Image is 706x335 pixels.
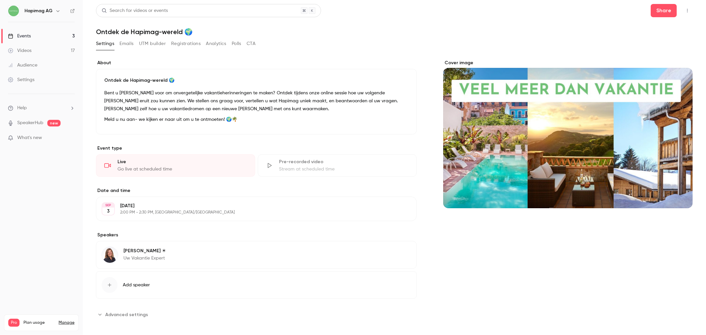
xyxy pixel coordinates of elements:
button: Settings [96,38,114,49]
div: Karen ☀[PERSON_NAME] ☀Uw Vakantie Expert [96,241,417,269]
button: Advanced settings [96,309,152,320]
button: Add speaker [96,271,417,299]
div: Stream at scheduled time [279,166,409,172]
p: Uw Vakantie Expert [123,255,166,262]
label: Cover image [443,60,693,66]
button: Analytics [206,38,226,49]
button: Polls [232,38,241,49]
p: 3 [107,208,110,215]
button: Share [651,4,677,17]
p: Bent u [PERSON_NAME] voor om onvergetelijke vakantieherinneringen te maken? Ontdek tijdens onze o... [104,89,408,113]
p: Event type [96,145,417,152]
label: About [96,60,417,66]
section: Cover image [443,60,693,208]
li: help-dropdown-opener [8,105,75,112]
h6: Hapimag AG [24,8,53,14]
span: Add speaker [123,282,150,288]
p: [PERSON_NAME] ☀ [123,248,166,254]
div: Live [118,159,247,165]
p: [DATE] [120,203,382,209]
div: Settings [8,76,34,83]
span: What's new [17,134,42,141]
label: Speakers [96,232,417,238]
p: 2:00 PM - 2:30 PM, [GEOGRAPHIC_DATA]/[GEOGRAPHIC_DATA] [120,210,382,215]
div: Videos [8,47,31,54]
button: Registrations [171,38,201,49]
button: Emails [119,38,133,49]
div: Events [8,33,31,39]
a: SpeakerHub [17,120,43,126]
div: SEP [102,203,114,208]
div: Go live at scheduled time [118,166,247,172]
div: Pre-recorded videoStream at scheduled time [258,154,417,177]
p: Meld u nu aan- we kijken er naar uit om u te ontmoeten! 🌍🌴 [104,116,408,123]
div: Audience [8,62,37,69]
div: Search for videos or events [102,7,168,14]
section: Advanced settings [96,309,417,320]
a: Manage [59,320,74,325]
span: Advanced settings [105,311,148,318]
button: UTM builder [139,38,166,49]
span: new [47,120,61,126]
div: Pre-recorded video [279,159,409,165]
div: LiveGo live at scheduled time [96,154,255,177]
span: Plan usage [24,320,55,325]
p: Ontdek de Hapimag-wereld 🌍 [104,77,408,84]
button: CTA [247,38,256,49]
img: Hapimag AG [8,6,19,16]
span: Pro [8,319,20,327]
h1: Ontdek de Hapimag-wereld 🌍 [96,28,693,36]
label: Date and time [96,187,417,194]
img: Karen ☀ [102,247,118,263]
span: Help [17,105,27,112]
